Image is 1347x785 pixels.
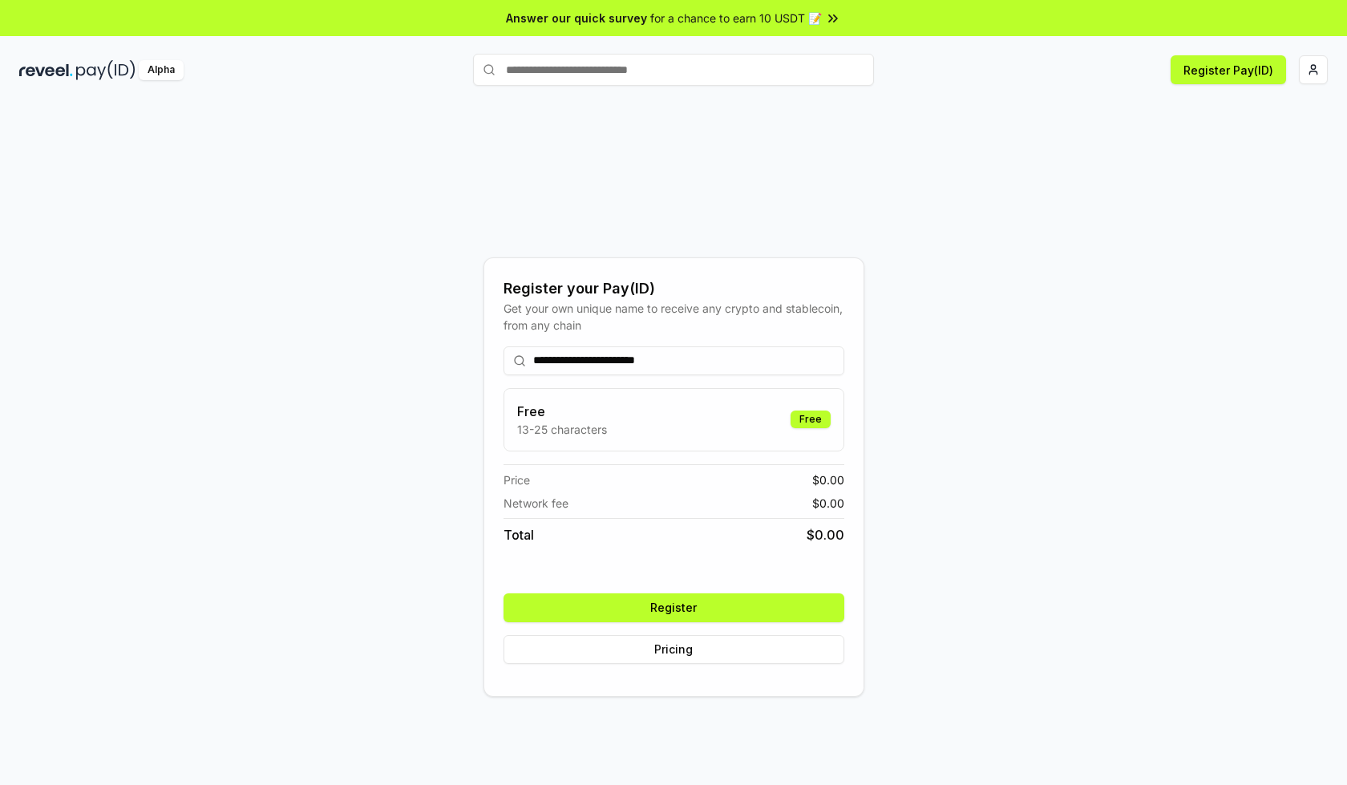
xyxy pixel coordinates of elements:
p: 13-25 characters [517,421,607,438]
img: pay_id [76,60,136,80]
div: Free [791,411,831,428]
button: Register Pay(ID) [1171,55,1286,84]
span: for a chance to earn 10 USDT 📝 [650,10,822,26]
img: reveel_dark [19,60,73,80]
div: Get your own unique name to receive any crypto and stablecoin, from any chain [504,300,844,334]
span: Price [504,471,530,488]
span: Total [504,525,534,544]
div: Alpha [139,60,184,80]
h3: Free [517,402,607,421]
span: $ 0.00 [812,495,844,512]
div: Register your Pay(ID) [504,277,844,300]
span: $ 0.00 [812,471,844,488]
span: Answer our quick survey [506,10,647,26]
span: Network fee [504,495,568,512]
button: Register [504,593,844,622]
button: Pricing [504,635,844,664]
span: $ 0.00 [807,525,844,544]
